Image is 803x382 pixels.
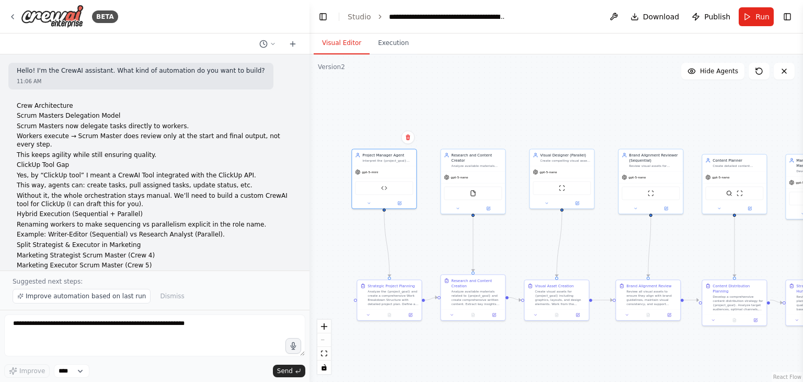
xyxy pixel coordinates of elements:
button: Download [626,7,684,26]
p: Crew Architecture [17,102,293,110]
button: Show right sidebar [780,9,795,24]
p: Marketing Executor Scrum Master (Crew 5) [17,262,293,270]
div: Develop a comprehensive content distribution strategy for {project_goal}. Analyze target audience... [713,295,763,311]
span: Improve automation based on last run [26,292,146,300]
img: SerperDevTool [726,190,732,196]
div: Visual Asset Creation [535,283,573,288]
button: toggle interactivity [317,361,331,374]
button: Open in side panel [651,205,681,211]
g: Edge from de23088c-4302-41a2-bafd-c1ae540f9464 to 84a7cfd2-40bd-4e86-b93d-af88c3a5f482 [732,217,737,277]
div: Research and Content Creator [451,152,502,163]
button: Improve automation based on last run [13,289,151,304]
a: Studio [348,13,371,21]
span: Publish [704,12,730,22]
span: gpt-5-mini [362,170,378,174]
button: Hide left sidebar [316,9,330,24]
span: Download [643,12,680,22]
button: Send [273,365,305,377]
img: ScrapeWebsiteTool [559,185,565,191]
button: Open in side panel [474,205,503,211]
span: Run [755,12,770,22]
p: Hybrid Execution (Sequential + Parallel) [17,210,293,219]
button: Visual Editor [314,32,370,54]
span: Send [277,367,293,375]
div: Brand Alignment Reviewer (Sequential) [629,152,680,163]
div: Review all visual assets to ensure they align with brand guidelines, maintain visual consistency,... [626,289,677,306]
p: Renaming workers to make sequencing vs parallelism explicit in the role name. [17,221,293,229]
button: Open in side panel [401,312,419,318]
div: Create visual assets for {project_goal} including graphics, layouts, and design elements. Work fr... [535,289,586,306]
g: Edge from 38079f9c-40df-4a07-ba77-30799884c14a to 44e31679-080f-48cf-91d7-de90f76c26a8 [646,217,653,277]
button: Run [739,7,774,26]
div: Project Manager AgentInterpret the {project_goal} and create a comprehensive Work Breakdown Struc... [351,149,417,209]
g: Edge from 44e31679-080f-48cf-91d7-de90f76c26a8 to 84a7cfd2-40bd-4e86-b93d-af88c3a5f482 [684,297,699,302]
p: Scrum Masters Delegation Model [17,112,293,120]
a: React Flow attribution [773,374,801,380]
div: React Flow controls [317,320,331,374]
p: Split Strategist & Executor in Marketing [17,241,293,250]
button: No output available [546,312,568,318]
div: 11:06 AM [17,77,265,85]
div: Research and Content CreationAnalyze available materials related to {project_goal} and create com... [440,274,506,321]
button: No output available [724,317,745,323]
img: Logo [21,5,84,28]
div: Analyze available materials about {project_goal} and create comprehensive written content includi... [451,164,502,168]
button: Delete node [401,130,415,144]
button: Open in side panel [385,200,415,206]
g: Edge from 7262a4f1-5fed-4434-a43a-ced6ae910edc to 041c6640-bdff-4ea7-ab14-3c1eceac90ed [509,295,521,302]
div: Visual Asset CreationCreate visual assets for {project_goal} including graphics, layouts, and des... [524,279,589,321]
button: Open in side panel [747,317,764,323]
button: Open in side panel [563,200,592,206]
span: gpt-5-nano [712,175,729,179]
div: Content Distribution PlanningDevelop a comprehensive content distribution strategy for {project_g... [702,279,767,326]
button: Hide Agents [681,63,744,80]
p: Hello! I'm the CrewAI assistant. What kind of automation do you want to build? [17,67,265,75]
span: Dismiss [160,292,184,300]
button: Improve [4,364,50,378]
button: Open in side panel [660,312,678,318]
img: FileReadTool [470,190,476,196]
div: Interpret the {project_goal} and create a comprehensive Work Breakdown Structure with detailed pr... [362,159,413,163]
p: Without it, the whole orchestration stays manual. We’ll need to build a custom CrewAI tool for Cl... [17,192,293,208]
span: Improve [19,367,45,375]
button: Switch to previous chat [255,38,280,50]
span: gpt-5-nano [628,175,646,179]
button: Open in side panel [569,312,587,318]
div: Content Distribution Planning [713,283,763,294]
div: Visual Designer (Parallel)Create compelling visual assets for {project_goal} including graphics, ... [529,149,594,209]
button: Execution [370,32,417,54]
p: Scrum Masters now delegate tasks directly to workers. [17,122,293,131]
div: Version 2 [318,63,345,71]
g: Edge from 2c2e2c53-4560-4edb-b102-d8fbd7adc5fc to 7262a4f1-5fed-4434-a43a-ced6ae910edc [471,211,476,272]
g: Edge from 1388b7b2-aec0-49b6-bfb5-2c3ea8497c1e to 8a3f3f1a-98a5-4710-8812-b7896e686c1c [382,211,392,277]
button: Open in side panel [735,205,765,211]
p: This keeps agility while still ensuring quality. [17,151,293,160]
div: Strategic Project Planning [368,283,415,288]
p: Workers execute → Scrum Master does review only at the start and final output, not every step. [17,132,293,149]
div: Project Manager Agent [362,152,413,158]
g: Edge from 84a7cfd2-40bd-4e86-b93d-af88c3a5f482 to 94ce05ac-4970-4512-8d4a-f2c0fa392042 [770,297,783,305]
div: Create detailed content distribution plans for {project_goal} including channel strategy, timing,... [713,164,763,168]
div: Review visual assets for {project_goal} to ensure they align with brand guidelines, messaging con... [629,164,680,168]
div: Research and Content Creation [451,278,502,288]
span: Hide Agents [700,67,738,75]
span: gpt-5-nano [540,170,557,174]
div: Analyze available materials related to {project_goal} and create comprehensive written content. E... [451,289,502,306]
div: Content Planner [713,158,763,163]
div: Brand Alignment Review [626,283,671,288]
button: No output available [462,312,484,318]
p: Suggested next steps: [13,277,297,286]
button: fit view [317,347,331,361]
img: ClickUp Task Manager [381,185,387,191]
p: Yes, by “ClickUp tool” I meant a CrewAI Tool integrated with the ClickUp API. [17,172,293,180]
div: Create compelling visual assets for {project_goal} including graphics, layouts, images, and desig... [540,159,591,163]
g: Edge from 041c6640-bdff-4ea7-ab14-3c1eceac90ed to 44e31679-080f-48cf-91d7-de90f76c26a8 [592,297,613,302]
div: Strategic Project PlanningAnalyze the {project_goal} and create a comprehensive Work Breakdown St... [357,279,422,321]
div: Brand Alignment ReviewReview all visual assets to ensure they align with brand guidelines, mainta... [615,279,681,321]
p: Marketing Strategist Scrum Master (Crew 4) [17,252,293,260]
nav: breadcrumb [348,12,507,22]
p: This way, agents can: create tasks, pull assigned tasks, update status, etc. [17,182,293,190]
button: Click to speak your automation idea [285,338,301,354]
div: Analyze the {project_goal} and create a comprehensive Work Breakdown Structure with detailed proj... [368,289,418,306]
button: Publish [687,7,735,26]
